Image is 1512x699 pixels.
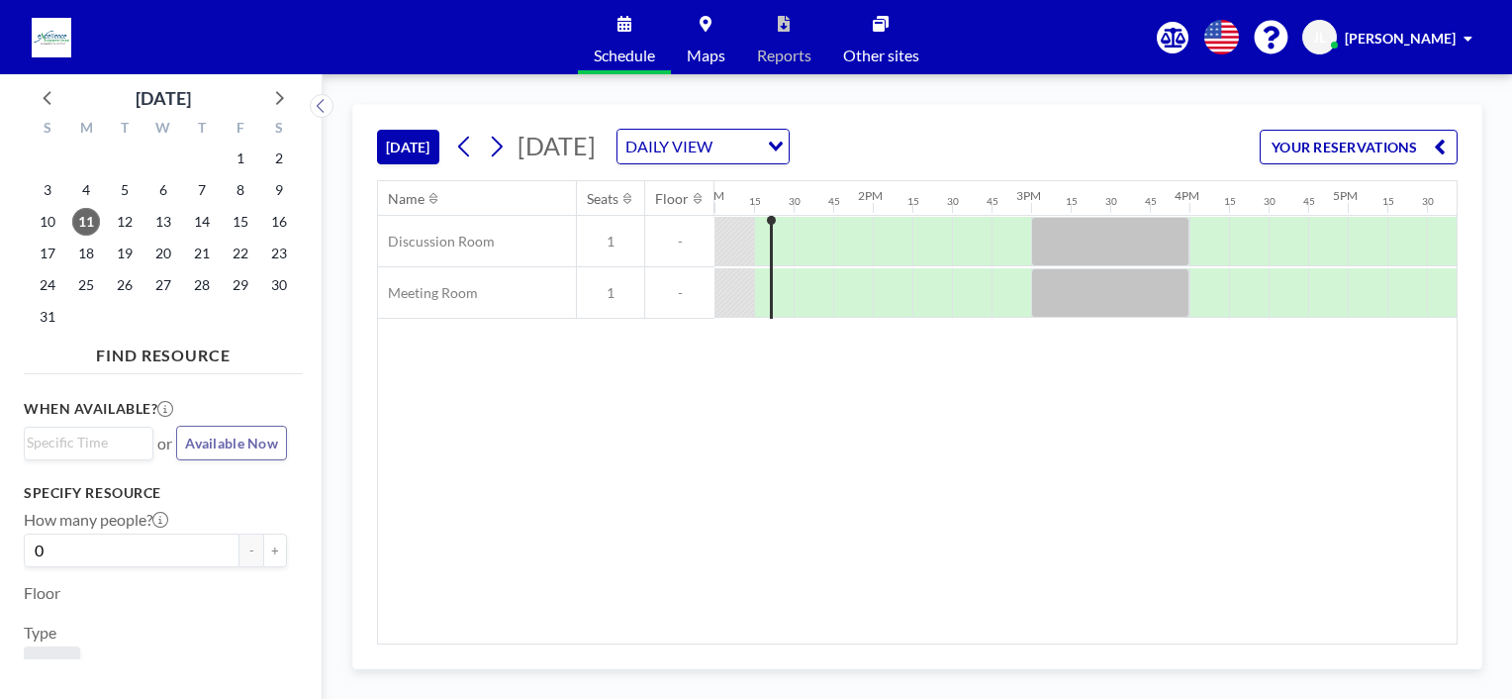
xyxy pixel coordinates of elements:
[32,654,72,674] span: Room
[149,208,177,236] span: Wednesday, August 13, 2025
[25,428,152,457] div: Search for option
[645,233,714,250] span: -
[239,534,263,567] button: -
[1382,195,1394,208] div: 15
[136,84,191,112] div: [DATE]
[1105,195,1117,208] div: 30
[687,48,725,63] span: Maps
[1016,188,1041,203] div: 3PM
[259,117,298,143] div: S
[24,510,168,530] label: How many people?
[188,208,216,236] span: Thursday, August 14, 2025
[577,284,644,302] span: 1
[377,130,439,164] button: [DATE]
[111,176,139,204] span: Tuesday, August 5, 2025
[947,195,959,208] div: 30
[34,208,61,236] span: Sunday, August 10, 2025
[1313,29,1326,47] span: JL
[645,284,714,302] span: -
[144,117,183,143] div: W
[227,208,254,236] span: Friday, August 15, 2025
[518,131,596,160] span: [DATE]
[907,195,919,208] div: 15
[388,190,425,208] div: Name
[72,208,100,236] span: Monday, August 11, 2025
[789,195,801,208] div: 30
[1303,195,1315,208] div: 45
[655,190,689,208] div: Floor
[182,117,221,143] div: T
[621,134,716,159] span: DAILY VIEW
[227,240,254,267] span: Friday, August 22, 2025
[34,240,61,267] span: Sunday, August 17, 2025
[265,145,293,172] span: Saturday, August 2, 2025
[188,176,216,204] span: Thursday, August 7, 2025
[106,117,144,143] div: T
[757,48,811,63] span: Reports
[24,583,60,603] label: Floor
[111,271,139,299] span: Tuesday, August 26, 2025
[188,271,216,299] span: Thursday, August 28, 2025
[265,240,293,267] span: Saturday, August 23, 2025
[176,426,287,460] button: Available Now
[265,176,293,204] span: Saturday, August 9, 2025
[587,190,618,208] div: Seats
[227,176,254,204] span: Friday, August 8, 2025
[858,188,883,203] div: 2PM
[111,208,139,236] span: Tuesday, August 12, 2025
[227,271,254,299] span: Friday, August 29, 2025
[24,623,56,643] label: Type
[1224,195,1236,208] div: 15
[263,534,287,567] button: +
[378,233,495,250] span: Discussion Room
[34,271,61,299] span: Sunday, August 24, 2025
[72,240,100,267] span: Monday, August 18, 2025
[24,484,287,502] h3: Specify resource
[265,208,293,236] span: Saturday, August 16, 2025
[265,271,293,299] span: Saturday, August 30, 2025
[29,117,67,143] div: S
[987,195,998,208] div: 45
[1345,30,1456,47] span: [PERSON_NAME]
[843,48,919,63] span: Other sites
[149,176,177,204] span: Wednesday, August 6, 2025
[1145,195,1157,208] div: 45
[1175,188,1199,203] div: 4PM
[378,284,478,302] span: Meeting Room
[227,145,254,172] span: Friday, August 1, 2025
[111,240,139,267] span: Tuesday, August 19, 2025
[149,240,177,267] span: Wednesday, August 20, 2025
[221,117,259,143] div: F
[24,338,303,365] h4: FIND RESOURCE
[1264,195,1276,208] div: 30
[34,303,61,331] span: Sunday, August 31, 2025
[72,271,100,299] span: Monday, August 25, 2025
[188,240,216,267] span: Thursday, August 21, 2025
[594,48,655,63] span: Schedule
[185,435,278,451] span: Available Now
[1260,130,1458,164] button: YOUR RESERVATIONS
[1422,195,1434,208] div: 30
[1066,195,1078,208] div: 15
[1333,188,1358,203] div: 5PM
[718,134,756,159] input: Search for option
[72,176,100,204] span: Monday, August 4, 2025
[67,117,106,143] div: M
[27,432,142,453] input: Search for option
[34,176,61,204] span: Sunday, August 3, 2025
[828,195,840,208] div: 45
[149,271,177,299] span: Wednesday, August 27, 2025
[157,434,172,453] span: or
[32,18,71,57] img: organization-logo
[617,130,789,163] div: Search for option
[749,195,761,208] div: 15
[577,233,644,250] span: 1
